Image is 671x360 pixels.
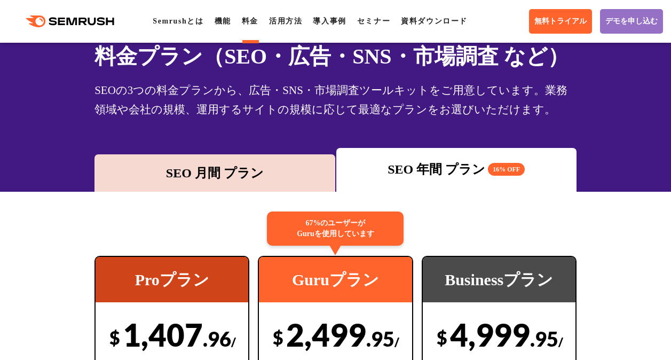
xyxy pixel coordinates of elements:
[94,41,577,72] h1: 料金プラン（SEO・広告・SNS・市場調査 など）
[600,9,663,34] a: デモを申し込む
[100,163,329,183] div: SEO 月間 プラン
[488,163,525,176] span: 16% OFF
[437,326,447,348] span: $
[153,17,203,25] a: Semrushとは
[215,17,231,25] a: 機能
[423,257,575,302] div: Businessプラン
[273,326,283,348] span: $
[269,17,302,25] a: 活用方法
[259,257,412,302] div: Guruプラン
[96,257,248,302] div: Proプラン
[534,17,587,26] span: 無料トライアル
[94,81,577,119] div: SEOの3つの料金プランから、広告・SNS・市場調査ツールキットをご用意しています。業務領域や会社の規模、運用するサイトの規模に応じて最適なプランをお選びいただけます。
[529,9,592,34] a: 無料トライアル
[366,326,394,351] span: .95
[203,326,231,351] span: .96
[242,17,258,25] a: 料金
[401,17,468,25] a: 資料ダウンロード
[342,160,571,179] div: SEO 年間 プラン
[357,17,390,25] a: セミナー
[109,326,120,348] span: $
[267,212,404,246] div: 67%のユーザーが Guruを使用しています
[313,17,346,25] a: 導入事例
[530,326,558,351] span: .95
[605,17,658,26] span: デモを申し込む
